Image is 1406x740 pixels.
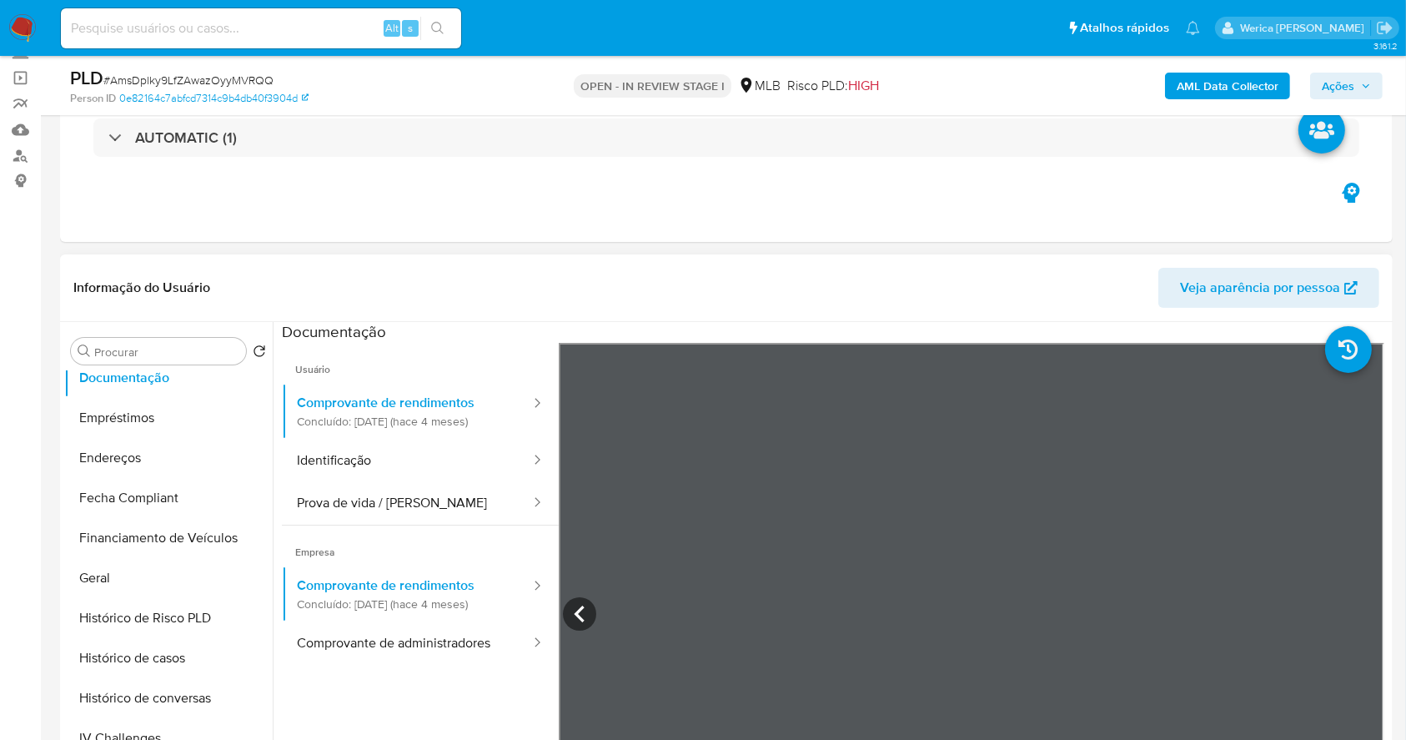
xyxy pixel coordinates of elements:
[73,279,210,296] h1: Informação do Usuário
[78,345,91,358] button: Procurar
[574,74,731,98] p: OPEN - IN REVIEW STAGE I
[253,345,266,363] button: Retornar ao pedido padrão
[385,20,399,36] span: Alt
[70,64,103,91] b: PLD
[1177,73,1278,99] b: AML Data Collector
[64,598,273,638] button: Histórico de Risco PLD
[64,678,273,718] button: Histórico de conversas
[64,558,273,598] button: Geral
[1080,19,1169,37] span: Atalhos rápidos
[408,20,413,36] span: s
[135,128,237,147] h3: AUTOMATIC (1)
[64,358,273,398] button: Documentação
[1158,268,1379,308] button: Veja aparência por pessoa
[1376,19,1393,37] a: Sair
[420,17,454,40] button: search-icon
[64,638,273,678] button: Histórico de casos
[1310,73,1383,99] button: Ações
[70,91,116,106] b: Person ID
[848,76,879,95] span: HIGH
[64,518,273,558] button: Financiamento de Veículos
[787,77,879,95] span: Risco PLD:
[94,345,239,360] input: Procurar
[93,118,1359,157] div: AUTOMATIC (1)
[64,478,273,518] button: Fecha Compliant
[64,398,273,438] button: Empréstimos
[1322,73,1354,99] span: Ações
[61,18,461,39] input: Pesquise usuários ou casos...
[119,91,309,106] a: 0e82164c7abfcd7314c9b4db40f3904d
[1186,21,1200,35] a: Notificações
[1240,20,1370,36] p: werica.jgaldencio@mercadolivre.com
[103,72,274,88] span: # AmsDplky9LfZAwazOyyMVRQQ
[64,438,273,478] button: Endereços
[1373,39,1398,53] span: 3.161.2
[1165,73,1290,99] button: AML Data Collector
[1180,268,1340,308] span: Veja aparência por pessoa
[738,77,781,95] div: MLB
